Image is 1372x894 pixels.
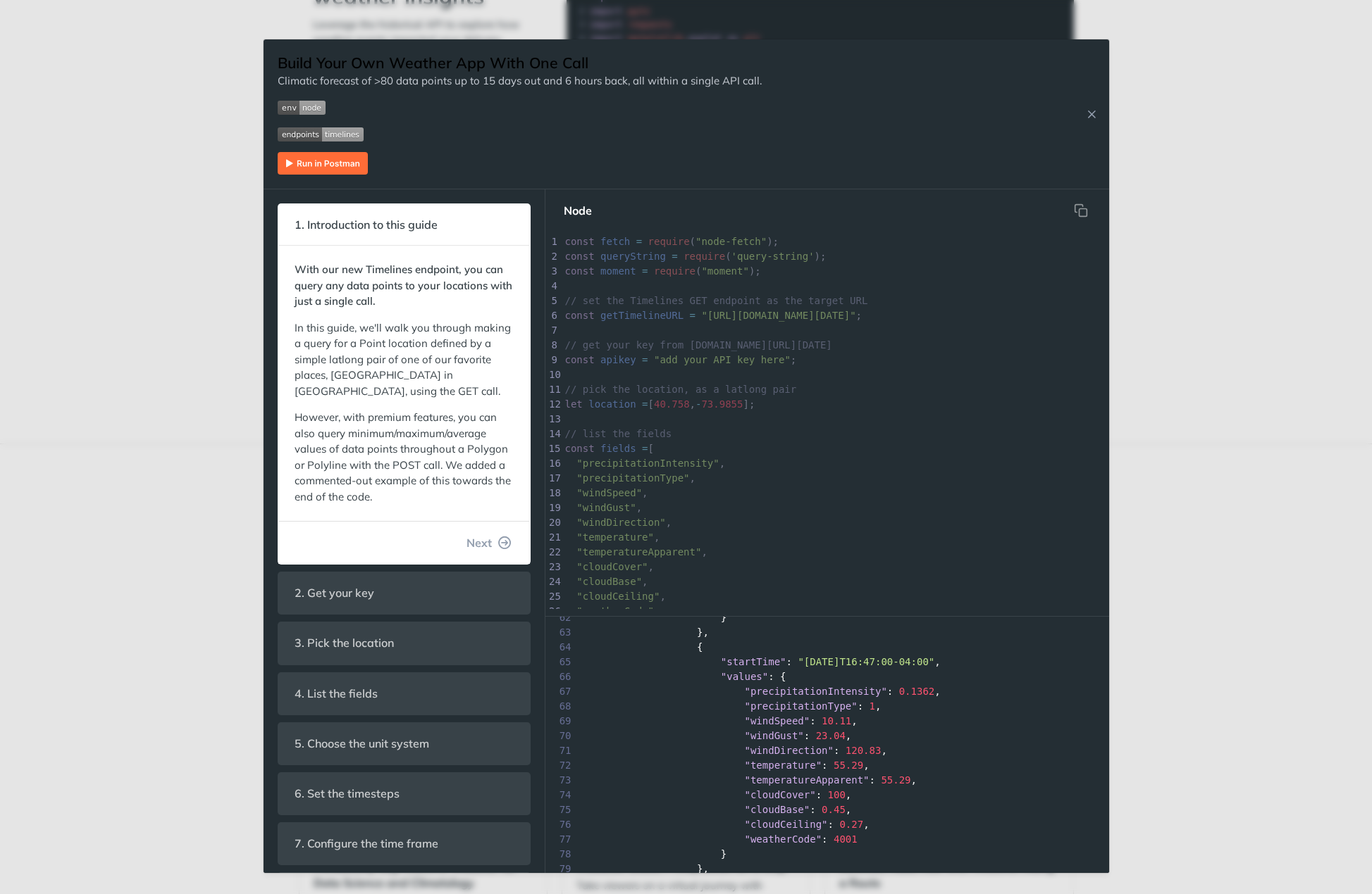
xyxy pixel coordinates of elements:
span: 'query-string' [731,251,815,262]
section: 7. Configure the time frame [278,822,531,865]
span: "values" [721,671,768,682]
span: const [565,443,595,454]
span: 0.1362 [899,686,935,697]
strong: With our new Timelines endpoint, you can query any data points to your locations with just a sing... [295,263,512,308]
section: 2. Get your key [278,572,531,615]
span: "weatherCode" [745,833,822,845]
div: 23 [545,560,560,574]
div: } [545,610,1109,625]
span: "cloudCover" [745,789,816,800]
span: location [588,398,636,410]
span: , [565,458,726,469]
span: , [565,576,648,587]
span: fetch [600,236,630,247]
div: 20 [545,515,560,530]
span: ; [565,310,863,321]
div: : , [545,684,1109,699]
span: 79 [545,862,576,876]
span: 64 [545,640,576,655]
div: 1 [545,234,560,249]
div: }, [545,625,1109,640]
span: "windDirection" [745,745,834,756]
div: : , [545,802,1109,817]
span: const [565,265,595,277]
span: // list the fields [565,428,672,439]
span: , [565,502,643,513]
span: // set the Timelines GET endpoint as the target URL [565,295,868,306]
span: = [642,265,648,277]
span: Expand image [278,156,368,169]
img: Run in Postman [278,152,368,175]
span: require [648,236,690,247]
span: "temperatureApparent" [576,546,701,558]
span: queryString [600,251,666,262]
div: 10 [545,367,560,382]
div: }, [545,862,1109,876]
span: "windDirection" [576,517,665,528]
section: 3. Pick the location [278,622,531,665]
span: 1 [870,700,875,712]
span: 0.27 [839,819,863,830]
span: 75 [545,802,576,817]
div: : , [545,655,1109,669]
section: 4. List the fields [278,672,531,715]
span: 0.45 [822,804,846,815]
span: 6. Set the timesteps [285,780,410,807]
span: // pick the location, as a latlong pair [565,384,797,395]
div: 7 [545,323,560,338]
span: "cloudCeiling" [576,591,660,602]
span: const [565,236,595,247]
span: 23.04 [816,730,846,741]
span: "temperatureApparent" [745,774,870,786]
span: 55.29 [881,774,910,786]
span: "precipitationType" [745,700,858,712]
div: 24 [545,574,560,589]
span: moment [600,265,636,277]
div: 25 [545,589,560,604]
span: "precipitationIntensity" [745,686,887,697]
div: 2 [545,249,560,264]
div: 17 [545,471,560,486]
p: In this guide, we'll walk you through making a query for a Point location defined by a simple lat... [295,320,514,400]
div: 26 [545,604,560,619]
span: 73.9855 [701,398,743,410]
span: ( ); [565,236,779,247]
img: env [278,101,326,115]
div: : { [545,669,1109,684]
span: ( ); [565,251,827,262]
span: "windSpeed" [576,487,642,498]
div: 21 [545,530,560,545]
span: "cloudBase" [745,804,810,815]
div: : , [545,743,1109,758]
button: Next [455,529,523,557]
span: "windGust" [745,730,804,741]
span: , [565,517,672,528]
span: getTimelineURL [600,310,684,321]
span: 3. Pick the location [285,629,404,657]
span: "cloudCover" [576,561,648,572]
h1: Build Your Own Weather App With One Call [278,53,762,73]
span: , [565,605,660,617]
span: 76 [545,817,576,832]
span: Next [466,534,492,551]
span: , [565,487,648,498]
span: = [642,398,648,410]
span: 100 [828,789,846,800]
div: : , [545,758,1109,773]
div: 9 [545,353,560,367]
div: 8 [545,338,560,353]
span: 72 [545,758,576,773]
span: "moment" [701,265,748,277]
span: 67 [545,684,576,699]
span: 1. Introduction to this guide [285,211,448,239]
div: 14 [545,427,560,441]
span: 4. List the fields [285,680,388,707]
div: : , [545,817,1109,832]
span: 69 [545,714,576,729]
button: Copy [1067,196,1095,225]
span: 120.83 [846,745,882,756]
span: "cloudBase" [576,576,642,587]
svg: hidden [1074,203,1088,218]
span: 66 [545,669,576,684]
div: } [545,847,1109,862]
